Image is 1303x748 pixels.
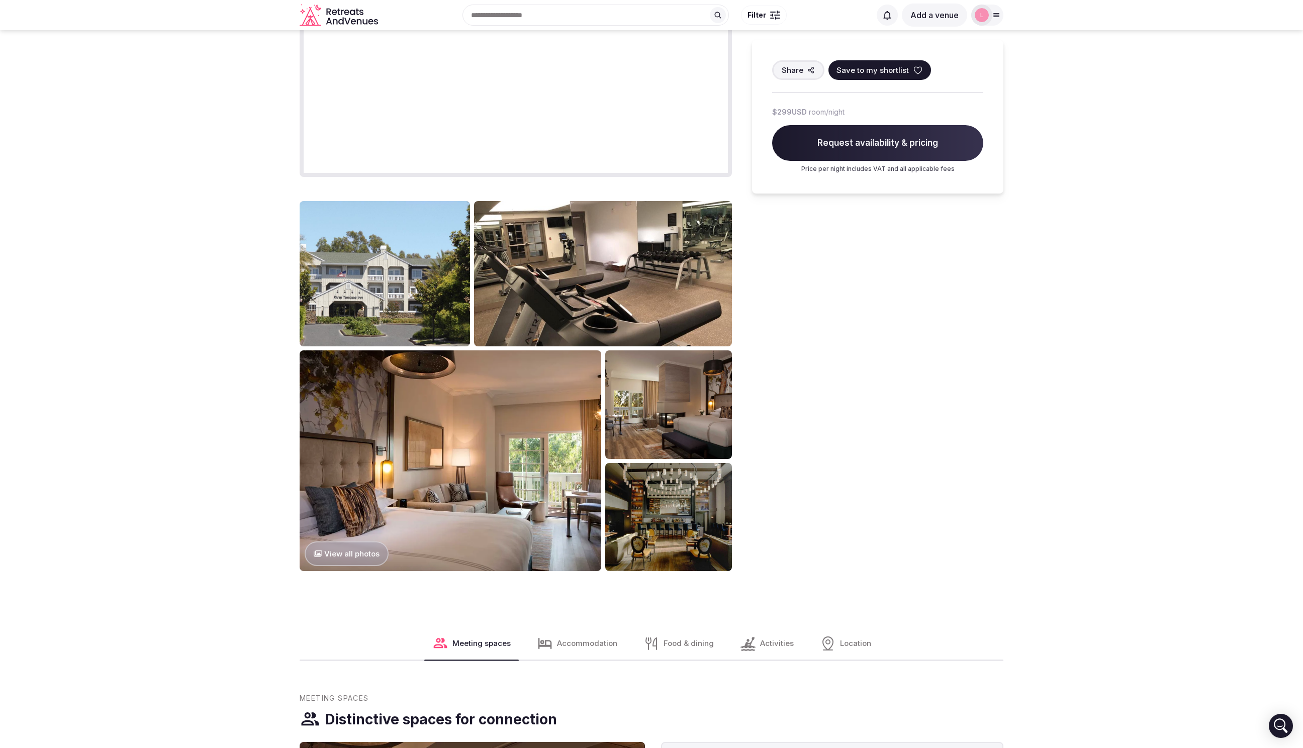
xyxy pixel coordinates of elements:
[325,710,557,729] h3: Distinctive spaces for connection
[902,10,967,20] a: Add a venue
[836,65,909,75] span: Save to my shortlist
[772,125,983,161] span: Request availability & pricing
[772,107,807,117] span: $299 USD
[305,541,389,566] button: View all photos
[828,60,931,80] button: Save to my shortlist
[300,201,470,347] img: Venue gallery photo
[300,693,369,703] span: Meeting Spaces
[840,638,871,648] span: Location
[300,4,380,27] a: Visit the homepage
[782,65,803,75] span: Share
[772,165,983,173] p: Price per night includes VAT and all applicable fees
[474,201,732,347] img: Venue gallery photo
[605,350,732,458] img: Venue gallery photo
[741,6,787,25] button: Filter
[452,638,511,648] span: Meeting spaces
[748,10,766,20] span: Filter
[1269,714,1293,738] div: Open Intercom Messenger
[772,60,824,80] button: Share
[760,638,794,648] span: Activities
[975,8,989,22] img: Luwam Beyin
[902,4,967,27] button: Add a venue
[809,107,845,117] span: room/night
[605,463,732,571] img: Venue gallery photo
[300,4,380,27] svg: Retreats and Venues company logo
[300,350,601,571] img: Venue gallery photo
[664,638,714,648] span: Food & dining
[557,638,617,648] span: Accommodation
